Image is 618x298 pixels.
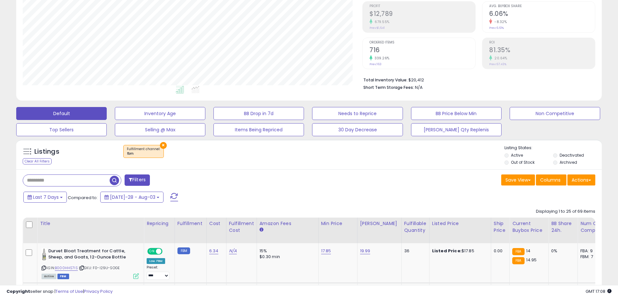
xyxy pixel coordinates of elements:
div: BB Share 24h. [551,220,575,234]
div: Listed Price [432,220,488,227]
h2: 716 [370,46,475,55]
h2: $12,789 [370,10,475,19]
span: Columns [540,177,561,183]
div: Num of Comp. [580,220,604,234]
a: 19.99 [360,248,370,254]
b: Durvet Bloat Treatment for Cattle, Sheep, and Goats, 12-Ounce Bottle [48,248,127,262]
label: Archived [560,160,577,165]
span: Fulfillment channel : [127,147,160,156]
button: Needs to Reprice [312,107,403,120]
button: Items Being Repriced [213,123,304,136]
span: 14.95 [526,257,537,263]
button: [PERSON_NAME] Qty Replenis [411,123,502,136]
button: Actions [567,174,595,185]
a: 6.34 [209,248,219,254]
strong: Copyright [6,288,30,294]
small: Prev: 163 [370,62,382,66]
p: Listing States: [504,145,602,151]
span: ON [148,249,156,254]
b: Short Term Storage Fees: [363,85,414,90]
span: | SKU: F0-I29U-SOGE [79,265,120,270]
button: Non Competitive [510,107,600,120]
button: [DATE]-28 - Aug-03 [100,192,164,203]
button: BB Drop in 7d [213,107,304,120]
button: Inventory Age [115,107,205,120]
div: [PERSON_NAME] [360,220,399,227]
div: Amazon Fees [260,220,316,227]
div: Preset: [147,265,170,280]
div: FBA: 9 [580,248,602,254]
b: Listed Price: [432,248,462,254]
button: Save View [501,174,535,185]
div: 0% [551,248,573,254]
a: Terms of Use [55,288,83,294]
h5: Listings [34,147,59,156]
div: Displaying 1 to 25 of 69 items [536,209,595,215]
span: FBM [57,274,69,279]
small: FBA [512,257,524,264]
span: Ordered Items [370,41,475,44]
b: Total Inventory Value: [363,77,407,83]
div: Ship Price [494,220,507,234]
button: BB Price Below Min [411,107,502,120]
button: × [160,142,167,149]
span: All listings currently available for purchase on Amazon [42,274,56,279]
span: [DATE]-28 - Aug-03 [110,194,155,200]
div: fbm [127,151,160,156]
h2: 81.35% [489,46,595,55]
div: Repricing [147,220,172,227]
div: Title [40,220,141,227]
small: 339.26% [372,56,390,61]
small: Amazon Fees. [260,227,263,233]
div: 15% [260,248,313,254]
button: Last 7 Days [23,192,67,203]
button: Top Sellers [16,123,107,136]
a: B000HHS7IS [55,265,78,271]
span: Profit [370,5,475,8]
li: $20,412 [363,76,590,83]
div: 36 [404,248,424,254]
span: OFF [162,249,172,254]
div: 0.00 [494,248,504,254]
div: $0.30 min [260,254,313,260]
h2: 6.06% [489,10,595,19]
span: Last 7 Days [33,194,59,200]
small: 20.64% [492,56,507,61]
small: 679.55% [372,19,390,24]
div: Current Buybox Price [512,220,546,234]
span: Compared to: [68,195,98,201]
button: Filters [125,174,150,186]
span: Avg. Buybox Share [489,5,595,8]
div: Cost [209,220,224,227]
img: 31XlUJI8mBL._SL40_.jpg [42,248,47,261]
span: N/A [415,84,423,90]
div: Fulfillment [177,220,204,227]
a: N/A [229,248,237,254]
small: FBA [512,248,524,255]
span: 14 [526,248,530,254]
div: Clear All Filters [23,158,52,164]
span: ROI [489,41,595,44]
label: Active [511,152,523,158]
span: 2025-08-11 17:08 GMT [586,288,612,294]
div: Min Price [321,220,355,227]
small: Prev: 6.61% [489,26,504,30]
div: ASIN: [42,248,139,278]
div: Fulfillable Quantity [404,220,427,234]
button: Selling @ Max [115,123,205,136]
small: Prev: 67.43% [489,62,506,66]
div: FBM: 7 [580,254,602,260]
div: Low. FBM [147,258,165,264]
button: Default [16,107,107,120]
button: 30 Day Decrease [312,123,403,136]
a: 17.85 [321,248,331,254]
div: Fulfillment Cost [229,220,254,234]
small: Prev: $1,641 [370,26,385,30]
a: Privacy Policy [84,288,113,294]
div: seller snap | | [6,289,113,295]
button: Columns [536,174,566,185]
small: FBM [177,247,190,254]
div: $17.85 [432,248,486,254]
small: -8.32% [492,19,507,24]
label: Out of Stock [511,160,535,165]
